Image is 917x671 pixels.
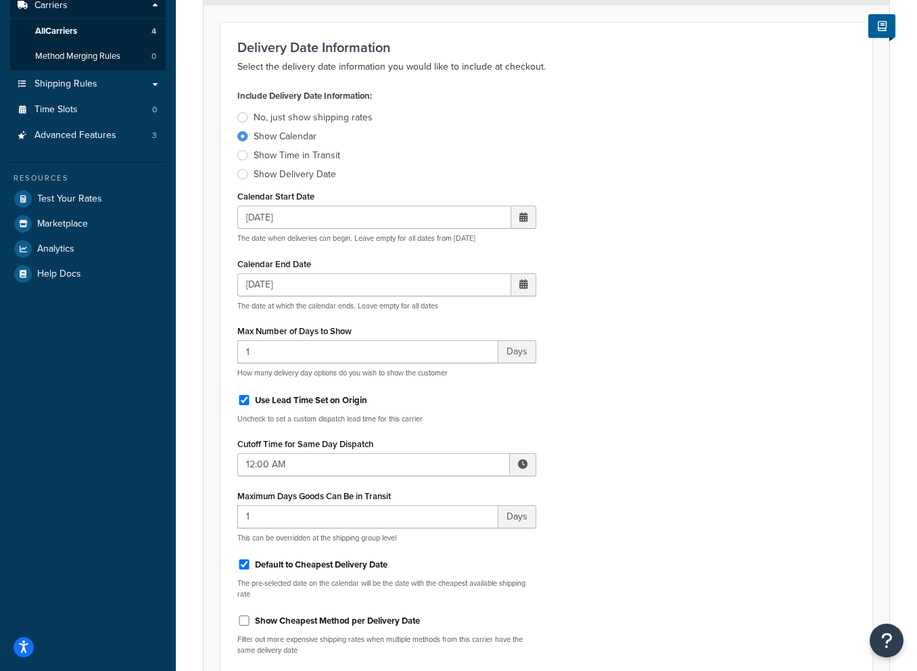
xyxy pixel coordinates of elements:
p: Uncheck to set a custom dispatch lead time for this carrier [237,414,536,424]
div: Resources [10,172,166,184]
span: Help Docs [37,269,81,280]
span: Shipping Rules [34,78,97,90]
span: 4 [151,26,156,37]
span: 0 [152,104,157,116]
button: Show Help Docs [868,14,895,38]
span: Test Your Rates [37,193,102,205]
li: Time Slots [10,97,166,122]
label: Max Number of Days to Show [237,326,352,336]
button: Open Resource Center [870,624,903,657]
p: How many delivery day options do you wish to show the customer [237,368,536,378]
a: Help Docs [10,262,166,286]
li: Method Merging Rules [10,44,166,69]
div: Show Time in Transit [254,149,340,162]
span: Days [498,505,536,528]
label: Calendar Start Date [237,191,314,202]
label: Include Delivery Date Information: [237,87,372,106]
p: This can be overridden at the shipping group level [237,533,536,543]
div: Show Delivery Date [254,168,336,181]
h3: Delivery Date Information [237,40,855,55]
label: Default to Cheapest Delivery Date [255,559,387,571]
label: Maximum Days Goods Can Be in Transit [237,491,391,501]
span: Method Merging Rules [35,51,120,62]
span: Analytics [37,244,74,255]
a: AllCarriers4 [10,19,166,44]
span: 0 [151,51,156,62]
a: Analytics [10,237,166,261]
a: Marketplace [10,212,166,236]
span: Advanced Features [34,130,116,141]
div: No, just show shipping rates [254,111,373,124]
span: Marketplace [37,218,88,230]
p: The date at which the calendar ends. Leave empty for all dates [237,301,536,311]
div: Show Calendar [254,130,316,143]
a: Method Merging Rules0 [10,44,166,69]
a: Advanced Features3 [10,123,166,148]
a: Shipping Rules [10,72,166,97]
label: Cutoff Time for Same Day Dispatch [237,439,373,449]
label: Calendar End Date [237,259,311,269]
span: All Carriers [35,26,77,37]
span: Time Slots [34,104,78,116]
p: The date when deliveries can begin. Leave empty for all dates from [DATE] [237,233,536,244]
span: 3 [152,130,157,141]
li: Advanced Features [10,123,166,148]
a: Time Slots0 [10,97,166,122]
p: The pre-selected date on the calendar will be the date with the cheapest available shipping rate [237,578,536,599]
span: Days [498,340,536,363]
label: Use Lead Time Set on Origin [255,394,367,407]
a: Test Your Rates [10,187,166,211]
p: Select the delivery date information you would like to include at checkout. [237,59,855,75]
label: Show Cheapest Method per Delivery Date [255,615,420,627]
p: Filter out more expensive shipping rates when multiple methods from this carrier have the same de... [237,634,536,655]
